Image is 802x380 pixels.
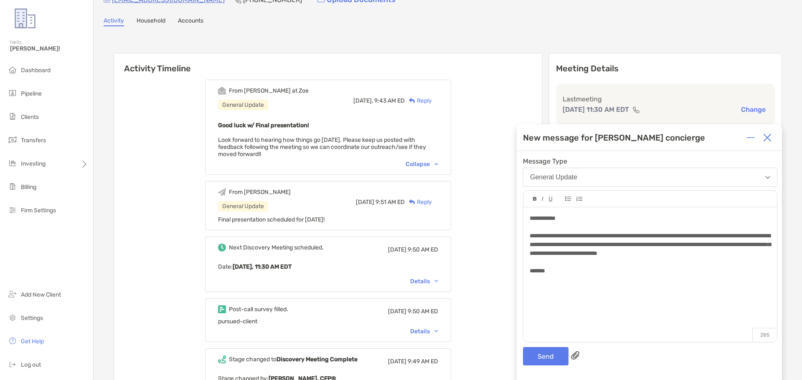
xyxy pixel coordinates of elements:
[576,196,582,201] img: Editor control icon
[218,262,438,272] p: Date :
[523,168,777,187] button: General Update
[229,244,324,251] div: Next Discovery Meeting scheduled.
[233,263,292,270] b: [DATE], 11:30 AM EDT
[218,355,226,363] img: Event icon
[388,358,406,365] span: [DATE]
[137,17,165,26] a: Household
[563,104,629,115] p: [DATE] 11:30 AM EDT
[21,338,44,345] span: Get Help
[405,96,432,105] div: Reply
[523,157,777,165] span: Message Type
[21,160,46,167] span: Investing
[8,336,18,346] img: get-help icon
[21,291,61,298] span: Add New Client
[8,158,18,168] img: investing icon
[21,207,56,214] span: Firm Settings
[410,328,438,335] div: Details
[8,359,18,369] img: logout icon
[752,328,777,342] p: 285
[356,199,374,206] span: [DATE]
[8,111,18,121] img: clients icon
[10,3,40,33] img: Zoe Logo
[410,278,438,285] div: Details
[218,87,226,95] img: Event icon
[408,308,438,315] span: 9:50 AM ED
[10,45,88,52] span: [PERSON_NAME]!
[218,188,226,196] img: Event icon
[374,97,405,104] span: 9:43 AM ED
[21,113,39,121] span: Clients
[8,289,18,299] img: add_new_client icon
[21,184,36,191] span: Billing
[523,133,705,143] div: New message for [PERSON_NAME] concierge
[114,53,542,73] h6: Activity Timeline
[21,137,46,144] span: Transfers
[409,98,415,103] img: Reply icon
[229,356,358,363] div: Stage changed to
[104,17,124,26] a: Activity
[406,161,438,168] div: Collapse
[8,312,18,322] img: settings icon
[8,135,18,145] img: transfers icon
[533,197,537,201] img: Editor control icon
[548,197,553,201] img: Editor control icon
[21,361,41,368] span: Log out
[408,358,438,365] span: 9:49 AM ED
[434,280,438,282] img: Chevron icon
[388,246,406,253] span: [DATE]
[21,90,42,97] span: Pipeline
[8,65,18,75] img: dashboard icon
[8,205,18,215] img: firm-settings icon
[763,133,772,142] img: Close
[218,136,426,158] span: Look forward to hearing how things go [DATE]. Please keep us posted with feedback following the m...
[376,199,405,206] span: 9:51 AM ED
[408,246,438,253] span: 9:50 AM ED
[218,305,226,313] img: Event icon
[632,106,640,113] img: communication type
[8,88,18,98] img: pipeline icon
[218,201,268,211] div: General Update
[229,306,288,313] div: Post-call survey filled.
[565,196,571,201] img: Editor control icon
[556,63,775,74] p: Meeting Details
[229,87,309,94] div: From [PERSON_NAME] at Zoe
[542,197,543,201] img: Editor control icon
[218,244,226,252] img: Event icon
[21,67,51,74] span: Dashboard
[277,356,358,363] b: Discovery Meeting Complete
[530,174,577,181] div: General Update
[523,347,569,365] button: Send
[765,176,770,179] img: Open dropdown arrow
[21,315,43,322] span: Settings
[746,133,755,142] img: Expand or collapse
[405,198,432,206] div: Reply
[409,199,415,205] img: Reply icon
[388,308,406,315] span: [DATE]
[218,100,268,110] div: General Update
[434,330,438,332] img: Chevron icon
[229,189,291,196] div: From [PERSON_NAME]
[739,105,768,114] button: Change
[8,181,18,191] img: billing icon
[178,17,203,26] a: Accounts
[218,216,325,223] span: Final presentation scheduled for [DATE]!
[563,94,768,104] p: Last meeting
[218,122,309,129] b: Good luck w/ Final presentation!
[434,163,438,165] img: Chevron icon
[218,318,257,325] span: pursued-client
[353,97,373,104] span: [DATE],
[571,351,579,360] img: paperclip attachments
